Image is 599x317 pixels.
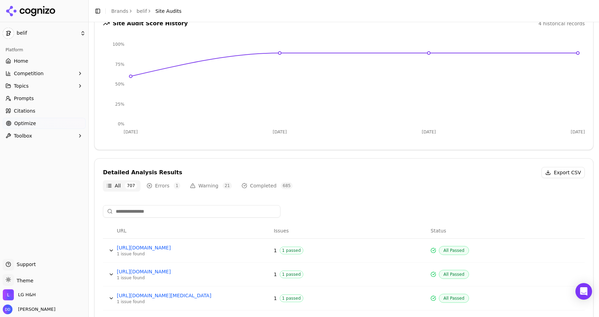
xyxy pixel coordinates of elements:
[3,80,86,91] button: Topics
[3,93,86,104] a: Prompts
[238,180,296,191] button: Completed685
[280,294,303,302] span: 1 passed
[115,102,124,107] tspan: 25%
[271,223,428,239] th: Issues
[111,8,182,15] nav: breadcrumb
[17,30,77,36] span: belif
[115,62,124,67] tspan: 75%
[3,305,55,314] button: Open user button
[3,118,86,129] a: Optimize
[541,167,585,178] button: Export CSV
[428,223,585,239] th: Status
[117,227,127,234] span: URL
[439,294,469,303] span: All Passed
[538,20,585,27] div: 4 historical records
[14,278,33,283] span: Theme
[280,247,303,254] span: 1 passed
[571,130,585,134] tspan: [DATE]
[273,130,287,134] tspan: [DATE]
[14,107,35,114] span: Citations
[274,227,289,234] span: Issues
[14,82,29,89] span: Topics
[103,180,140,191] button: All707
[3,105,86,116] a: Citations
[14,58,28,64] span: Home
[14,95,34,102] span: Prompts
[575,283,592,300] div: Open Intercom Messenger
[14,261,36,268] span: Support
[124,130,138,134] tspan: [DATE]
[3,289,36,300] button: Open organization switcher
[3,28,14,39] img: belif
[174,182,181,189] span: 1
[3,55,86,67] a: Home
[14,70,44,77] span: Competition
[18,292,36,298] span: LG H&H
[143,180,184,191] button: Errors1
[111,8,128,14] a: Brands
[117,251,221,257] div: 1 issue found
[274,271,277,278] span: 1
[3,44,86,55] div: Platform
[114,223,271,239] th: URL
[439,246,469,255] span: All Passed
[274,295,277,302] span: 1
[223,182,232,189] span: 21
[280,271,303,278] span: 1 passed
[3,68,86,79] button: Competition
[281,182,293,189] span: 685
[103,170,182,175] div: Detailed Analysis Results
[117,275,221,281] div: 1 issue found
[117,268,221,275] a: [URL][DOMAIN_NAME]
[186,180,235,191] button: Warning21
[422,130,436,134] tspan: [DATE]
[431,227,446,234] span: Status
[3,130,86,141] button: Toolbox
[155,8,181,15] span: Site Audits
[274,247,277,254] span: 1
[439,270,469,279] span: All Passed
[103,20,188,27] div: Site Audit Score History
[3,305,12,314] img: Dmitry Dobrenko
[3,289,14,300] img: LG H&H
[15,306,55,312] span: [PERSON_NAME]
[137,8,147,15] a: belif
[118,122,124,126] tspan: 0%
[117,292,221,299] a: [URL][DOMAIN_NAME][MEDICAL_DATA]
[115,82,124,87] tspan: 50%
[14,120,36,127] span: Optimize
[113,42,124,47] tspan: 100%
[117,299,221,305] div: 1 issue found
[14,132,32,139] span: Toolbox
[117,244,221,251] a: [URL][DOMAIN_NAME]
[125,182,137,189] span: 707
